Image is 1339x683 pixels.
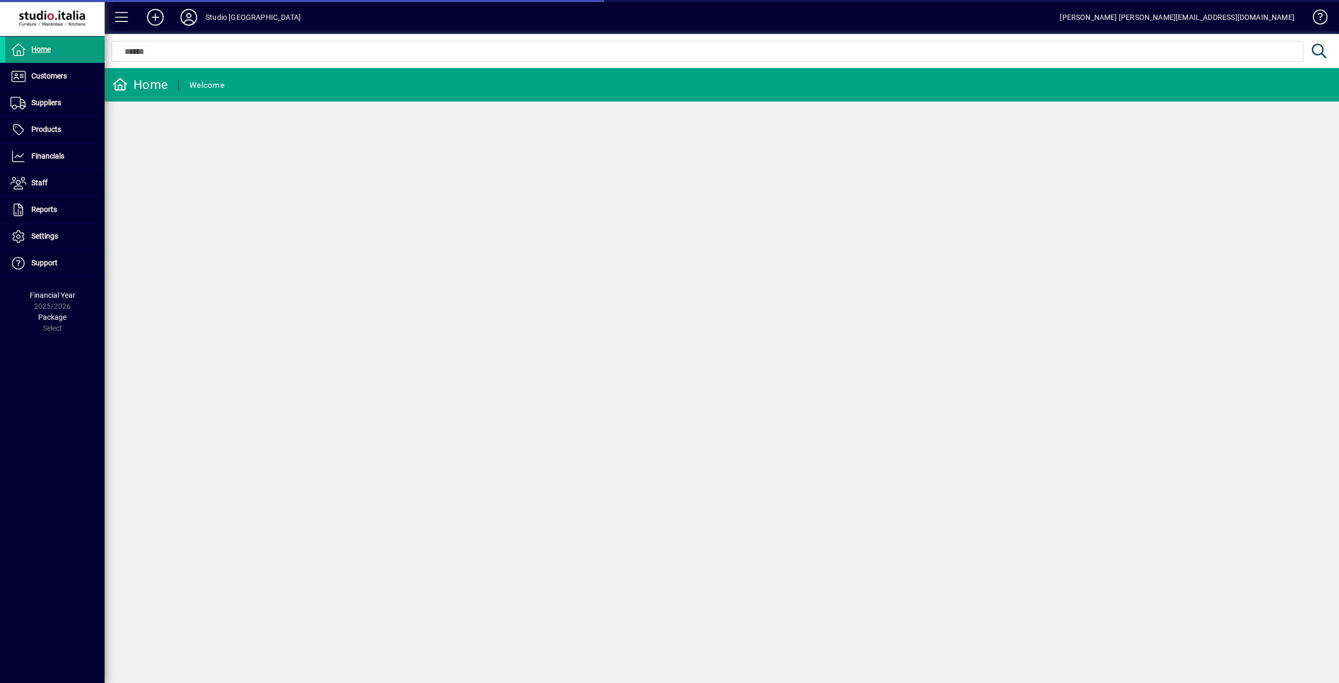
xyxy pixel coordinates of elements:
a: Support [5,250,105,276]
span: Financial Year [30,291,75,299]
button: Profile [172,8,206,27]
span: Reports [31,205,57,214]
div: Welcome [189,77,224,94]
a: Knowledge Base [1305,2,1326,36]
span: Products [31,125,61,133]
a: Financials [5,143,105,170]
a: Settings [5,223,105,250]
a: Suppliers [5,90,105,116]
span: Staff [31,178,48,187]
span: Settings [31,232,58,240]
span: Customers [31,72,67,80]
div: [PERSON_NAME] [PERSON_NAME][EMAIL_ADDRESS][DOMAIN_NAME] [1060,9,1295,26]
span: Support [31,259,58,267]
div: Studio [GEOGRAPHIC_DATA] [206,9,301,26]
a: Customers [5,63,105,89]
a: Reports [5,197,105,223]
span: Package [38,313,66,321]
span: Suppliers [31,98,61,107]
button: Add [139,8,172,27]
div: Home [112,76,168,93]
span: Financials [31,152,64,160]
a: Staff [5,170,105,196]
a: Products [5,117,105,143]
span: Home [31,45,51,53]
